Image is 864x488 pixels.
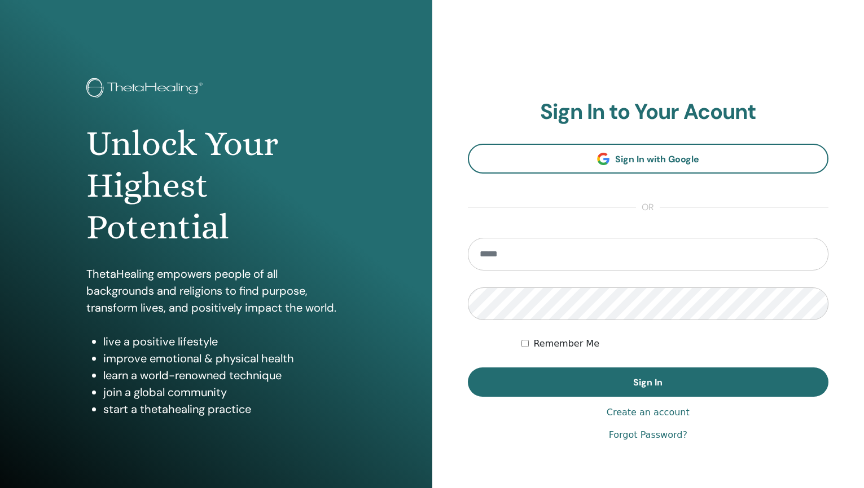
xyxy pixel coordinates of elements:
a: Sign In with Google [468,144,829,174]
div: Keep me authenticated indefinitely or until I manually logout [521,337,828,351]
li: learn a world-renowned technique [103,367,346,384]
span: or [636,201,660,214]
li: improve emotional & physical health [103,350,346,367]
li: live a positive lifestyle [103,333,346,350]
label: Remember Me [533,337,599,351]
p: ThetaHealing empowers people of all backgrounds and religions to find purpose, transform lives, a... [86,265,346,316]
a: Create an account [607,406,690,419]
span: Sign In with Google [615,153,699,165]
span: Sign In [633,376,663,388]
li: start a thetahealing practice [103,401,346,418]
li: join a global community [103,384,346,401]
h1: Unlock Your Highest Potential [86,123,346,249]
h2: Sign In to Your Acount [468,99,829,125]
a: Forgot Password? [609,428,687,442]
button: Sign In [468,367,829,397]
